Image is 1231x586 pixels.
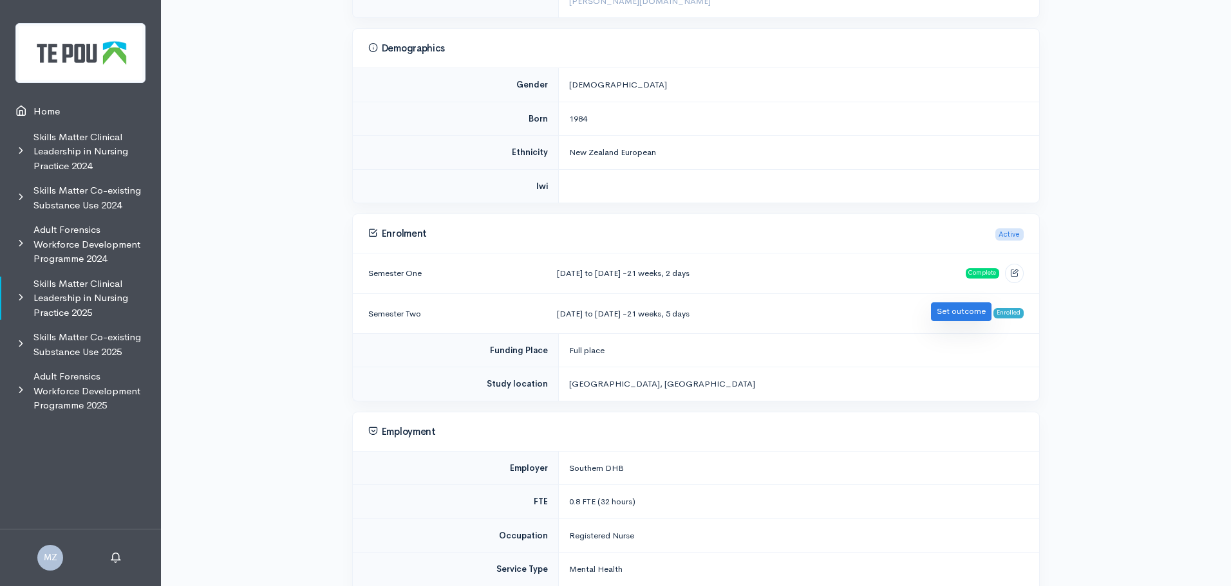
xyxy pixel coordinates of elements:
h4: Enrolment [368,228,995,239]
td: Semester One [353,253,547,294]
td: FTE [353,485,559,519]
td: Employer [353,451,559,485]
td: 1984 [559,102,1039,136]
td: Semester Two [353,293,547,333]
span: MZ [37,545,63,571]
td: Ethnicity [353,136,559,170]
td: Gender [353,68,559,102]
h4: Employment [368,426,1024,437]
div: Enrolled [993,308,1024,318]
a: MZ [37,551,63,563]
td: Funding Place [353,333,559,367]
td: Occupation [353,518,559,553]
td: [DATE] to [DATE] - [547,253,921,294]
h4: Demographics [368,42,1024,54]
td: Study location [353,367,559,401]
td: Born [353,102,559,136]
span: Active [995,228,1024,241]
div: [GEOGRAPHIC_DATA], [GEOGRAPHIC_DATA] [569,378,1024,390]
div: Full place [569,344,1024,357]
div: Southern DHB [569,462,1024,475]
a: Set outcome [931,302,991,321]
img: Te Pou [15,23,146,83]
td: [DEMOGRAPHIC_DATA] [559,68,1039,102]
div: New Zealand European [569,146,1024,159]
small: 21 weeks, 5 days [627,308,690,319]
td: Iwi [353,169,559,203]
div: Complete [966,268,1000,279]
small: 21 weeks, 2 days [627,268,690,279]
td: 0.8 FTE (32 hours) [559,485,1039,519]
td: [DATE] to [DATE] - [547,293,921,333]
td: Registered Nurse [559,518,1039,553]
